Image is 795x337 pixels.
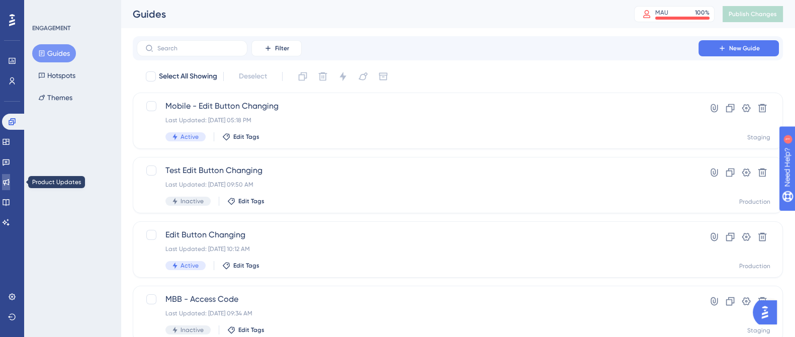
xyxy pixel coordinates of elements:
[222,262,259,270] button: Edit Tags
[238,197,264,205] span: Edit Tags
[233,133,259,141] span: Edit Tags
[165,309,670,317] div: Last Updated: [DATE] 09:34 AM
[695,9,710,17] div: 100 %
[165,245,670,253] div: Last Updated: [DATE] 10:12 AM
[729,10,777,18] span: Publish Changes
[32,44,76,62] button: Guides
[133,7,609,21] div: Guides
[251,40,302,56] button: Filter
[165,164,670,177] span: Test Edit Button Changing
[181,326,204,334] span: Inactive
[227,326,264,334] button: Edit Tags
[230,67,276,86] button: Deselect
[698,40,779,56] button: New Guide
[24,3,63,15] span: Need Help?
[222,133,259,141] button: Edit Tags
[723,6,783,22] button: Publish Changes
[70,5,73,13] div: 1
[165,293,670,305] span: MBB - Access Code
[739,262,770,270] div: Production
[157,45,239,52] input: Search
[655,9,668,17] div: MAU
[159,70,217,82] span: Select All Showing
[32,24,70,32] div: ENGAGEMENT
[747,133,770,141] div: Staging
[753,297,783,327] iframe: UserGuiding AI Assistant Launcher
[227,197,264,205] button: Edit Tags
[32,89,78,107] button: Themes
[747,326,770,334] div: Staging
[181,262,199,270] span: Active
[32,66,81,85] button: Hotspots
[165,229,670,241] span: Edit Button Changing
[238,326,264,334] span: Edit Tags
[165,116,670,124] div: Last Updated: [DATE] 05:18 PM
[239,70,267,82] span: Deselect
[165,181,670,189] div: Last Updated: [DATE] 09:50 AM
[233,262,259,270] span: Edit Tags
[181,133,199,141] span: Active
[739,198,770,206] div: Production
[275,44,289,52] span: Filter
[165,100,670,112] span: Mobile - Edit Button Changing
[729,44,760,52] span: New Guide
[181,197,204,205] span: Inactive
